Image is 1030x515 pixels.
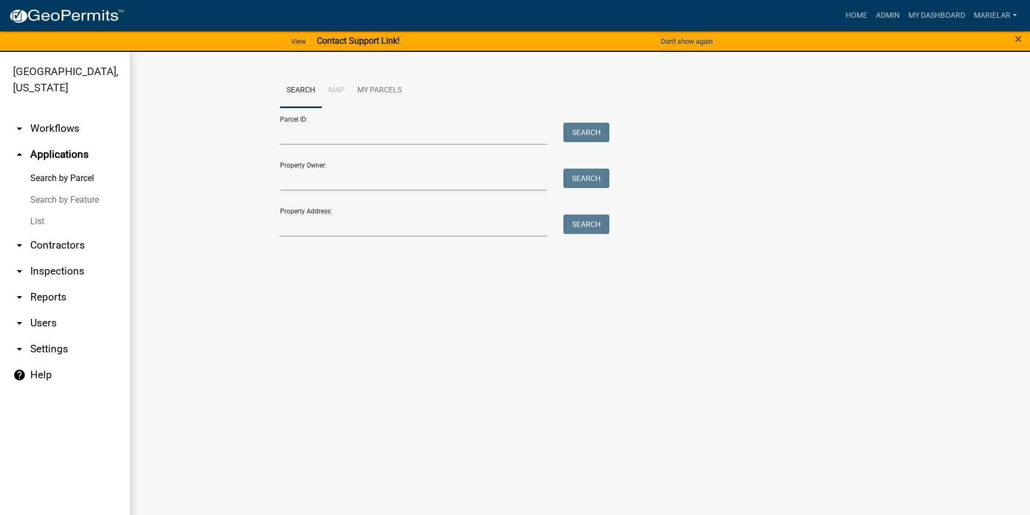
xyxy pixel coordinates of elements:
[841,5,872,26] a: Home
[904,5,969,26] a: My Dashboard
[1015,31,1022,46] span: ×
[13,265,26,278] i: arrow_drop_down
[13,369,26,382] i: help
[317,36,400,46] strong: Contact Support Link!
[13,239,26,252] i: arrow_drop_down
[872,5,904,26] a: Admin
[13,343,26,356] i: arrow_drop_down
[563,123,609,142] button: Search
[13,317,26,330] i: arrow_drop_down
[13,291,26,304] i: arrow_drop_down
[13,122,26,135] i: arrow_drop_down
[287,32,310,50] a: View
[351,73,408,108] a: My Parcels
[1015,32,1022,45] button: Close
[563,169,609,188] button: Search
[969,5,1021,26] a: marielar
[13,148,26,161] i: arrow_drop_up
[656,32,717,50] button: Don't show again
[563,215,609,234] button: Search
[280,73,322,108] a: Search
